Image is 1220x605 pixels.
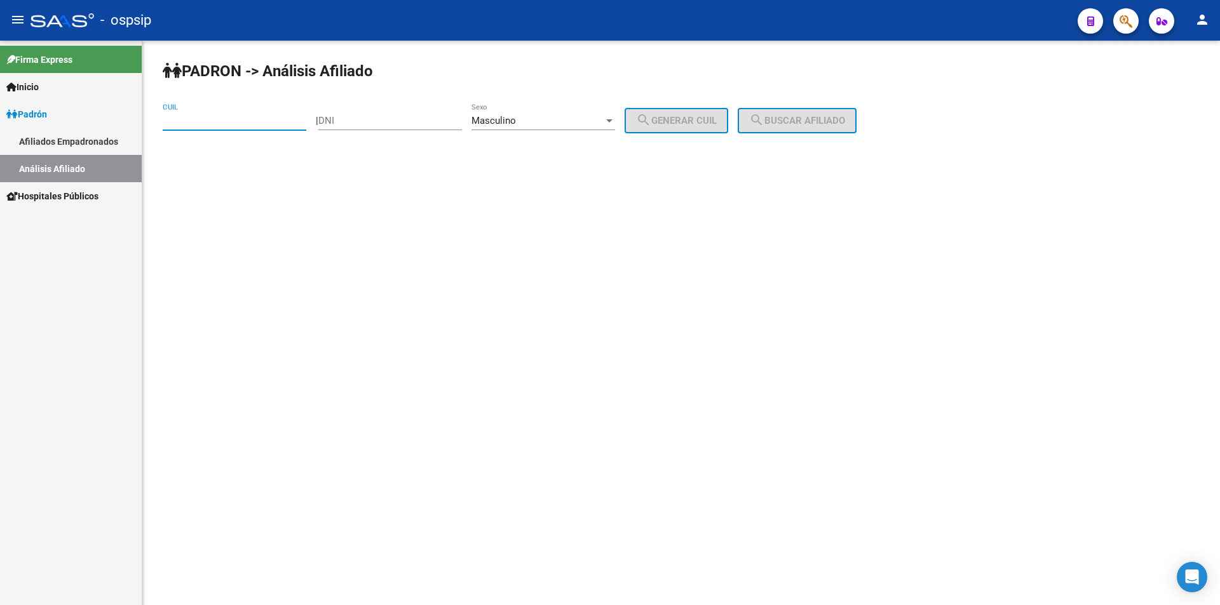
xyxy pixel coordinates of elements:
span: - ospsip [100,6,151,34]
span: Firma Express [6,53,72,67]
mat-icon: person [1195,12,1210,27]
button: Generar CUIL [625,108,728,133]
mat-icon: menu [10,12,25,27]
mat-icon: search [636,112,651,128]
strong: PADRON -> Análisis Afiliado [163,62,373,80]
div: Open Intercom Messenger [1177,562,1207,592]
span: Masculino [471,115,516,126]
span: Generar CUIL [636,115,717,126]
span: Buscar afiliado [749,115,845,126]
span: Padrón [6,107,47,121]
div: | [316,115,738,126]
span: Hospitales Públicos [6,189,98,203]
button: Buscar afiliado [738,108,857,133]
mat-icon: search [749,112,764,128]
span: Inicio [6,80,39,94]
